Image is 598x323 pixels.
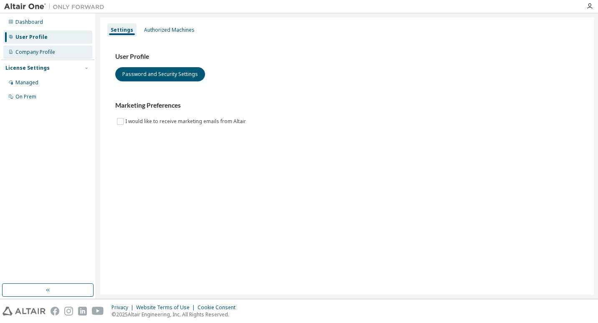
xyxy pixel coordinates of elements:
[115,53,579,61] h3: User Profile
[144,27,195,33] div: Authorized Machines
[115,101,579,110] h3: Marketing Preferences
[15,19,43,25] div: Dashboard
[198,304,241,311] div: Cookie Consent
[15,79,38,86] div: Managed
[92,307,104,315] img: youtube.svg
[111,27,133,33] div: Settings
[125,116,248,126] label: I would like to receive marketing emails from Altair
[15,49,55,56] div: Company Profile
[51,307,59,315] img: facebook.svg
[4,3,109,11] img: Altair One
[5,65,50,71] div: License Settings
[136,304,198,311] div: Website Terms of Use
[115,67,205,81] button: Password and Security Settings
[15,34,48,40] div: User Profile
[15,93,36,100] div: On Prem
[111,304,136,311] div: Privacy
[3,307,46,315] img: altair_logo.svg
[78,307,87,315] img: linkedin.svg
[64,307,73,315] img: instagram.svg
[111,311,241,318] p: © 2025 Altair Engineering, Inc. All Rights Reserved.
